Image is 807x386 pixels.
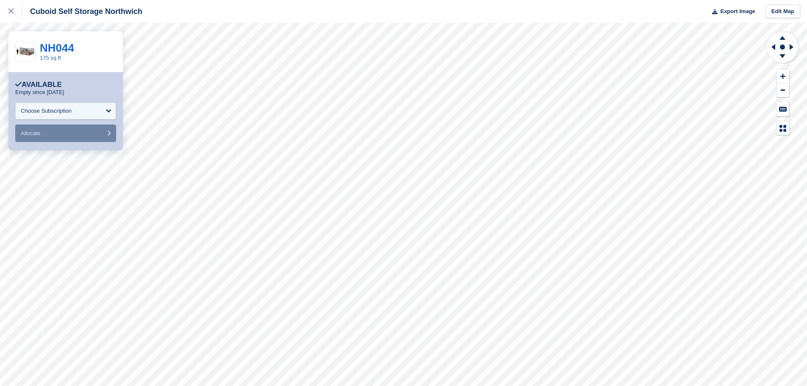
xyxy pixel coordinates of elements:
[21,107,72,115] div: Choose Subscription
[776,102,789,116] button: Keyboard Shortcuts
[776,83,789,97] button: Zoom Out
[22,6,142,17] div: Cuboid Self Storage Northwich
[776,69,789,83] button: Zoom In
[776,121,789,135] button: Map Legend
[15,89,64,96] p: Empty since [DATE]
[40,42,74,54] a: NH044
[707,5,755,19] button: Export Image
[21,130,40,136] span: Allocate
[720,7,755,16] span: Export Image
[16,44,35,59] img: 175-sqft-unit.jpg
[765,5,800,19] a: Edit Map
[15,125,116,142] button: Allocate
[15,81,62,89] div: Available
[40,55,61,61] a: 175 sq ft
